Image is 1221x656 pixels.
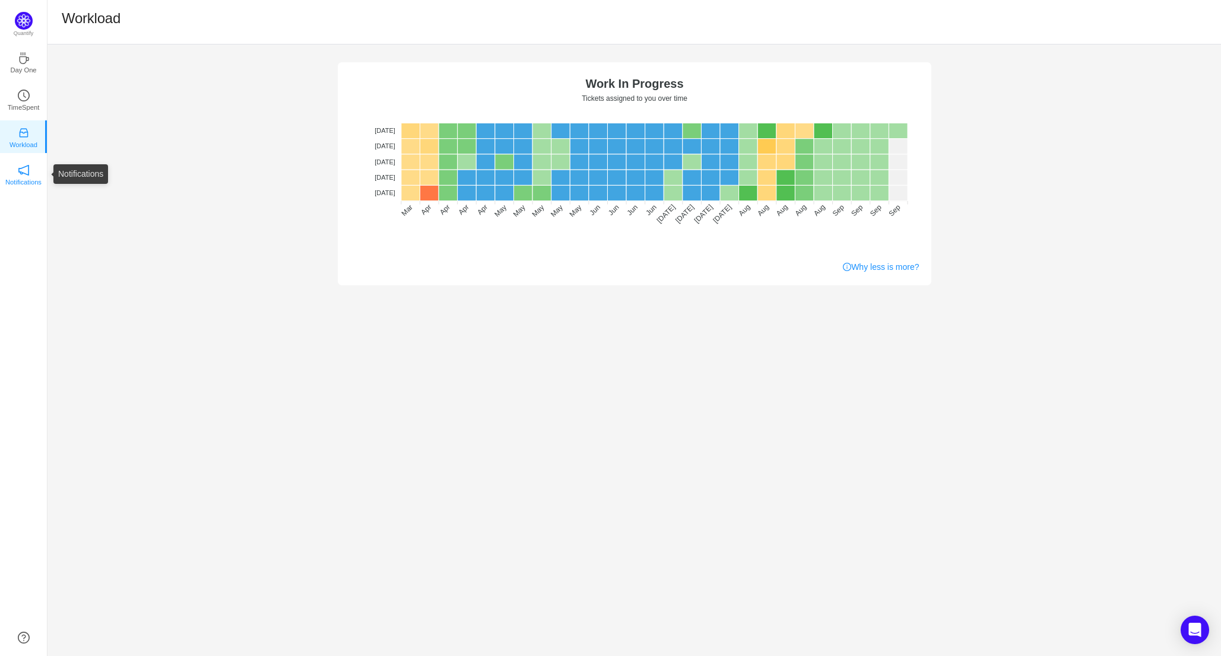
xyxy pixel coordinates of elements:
tspan: [DATE] [375,189,395,196]
img: Quantify [15,12,33,30]
tspan: Jun [644,203,658,217]
a: icon: inboxWorkload [18,130,30,142]
tspan: Sep [887,203,902,218]
tspan: Aug [793,203,808,218]
tspan: Aug [756,203,770,218]
tspan: [DATE] [655,203,677,225]
a: icon: notificationNotifications [18,168,30,180]
a: icon: question-circle [18,632,30,644]
i: icon: inbox [18,127,30,139]
tspan: Apr [419,203,433,216]
i: icon: info-circle [843,263,851,271]
tspan: May [493,203,508,218]
tspan: Apr [475,203,489,216]
p: Workload [9,139,37,150]
tspan: Jun [625,203,639,217]
tspan: [DATE] [674,203,696,225]
div: Open Intercom Messenger [1181,616,1209,644]
tspan: Jun [606,203,620,217]
tspan: [DATE] [375,158,395,165]
p: TimeSpent [8,102,40,113]
h1: Workload [62,9,120,27]
i: icon: clock-circle [18,90,30,101]
tspan: May [548,203,564,218]
tspan: Aug [774,203,789,218]
tspan: [DATE] [375,142,395,149]
tspan: Jun [588,203,602,217]
tspan: Sep [868,203,883,218]
tspan: Aug [811,203,826,218]
tspan: Apr [437,203,451,216]
tspan: Mar [399,203,414,218]
text: Tickets assigned to you over time [582,94,687,103]
text: Work In Progress [585,77,683,90]
a: icon: clock-circleTimeSpent [18,93,30,105]
tspan: [DATE] [375,127,395,134]
tspan: May [511,203,527,218]
a: icon: coffeeDay One [18,56,30,68]
i: icon: coffee [18,52,30,64]
tspan: Apr [456,203,470,216]
tspan: Sep [830,203,845,218]
tspan: [DATE] [375,174,395,181]
tspan: Aug [737,203,751,218]
p: Notifications [5,177,42,187]
p: Day One [10,65,36,75]
tspan: May [530,203,546,218]
tspan: [DATE] [692,203,714,225]
tspan: [DATE] [711,203,733,225]
tspan: May [567,203,583,218]
p: Quantify [14,30,34,38]
a: Why less is more? [843,261,919,273]
i: icon: notification [18,164,30,176]
tspan: Sep [849,203,864,218]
